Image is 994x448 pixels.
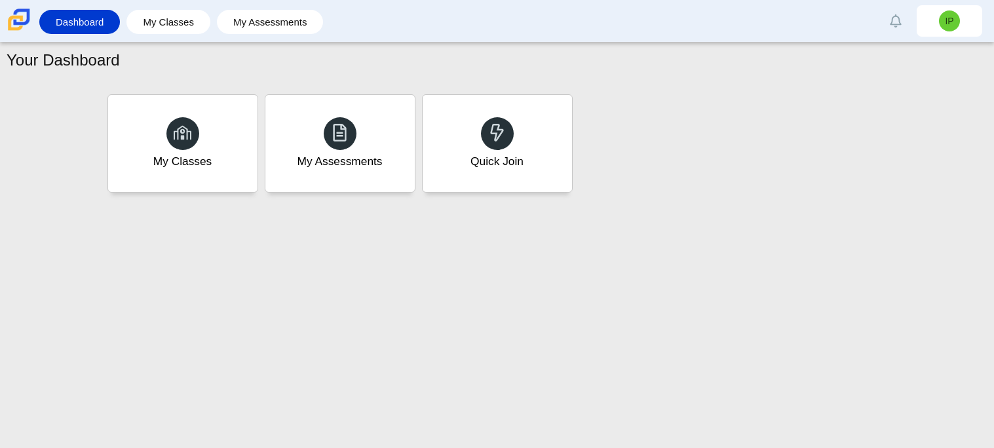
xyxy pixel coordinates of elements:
a: Dashboard [46,10,113,34]
a: My Classes [133,10,204,34]
span: IP [945,16,953,26]
a: Quick Join [422,94,573,193]
a: Alerts [881,7,910,35]
h1: Your Dashboard [7,49,120,71]
a: My Assessments [223,10,317,34]
a: My Classes [107,94,258,193]
a: Carmen School of Science & Technology [5,24,33,35]
div: My Assessments [297,153,383,170]
img: Carmen School of Science & Technology [5,6,33,33]
div: My Classes [153,153,212,170]
div: Quick Join [470,153,524,170]
a: My Assessments [265,94,415,193]
a: IP [917,5,982,37]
